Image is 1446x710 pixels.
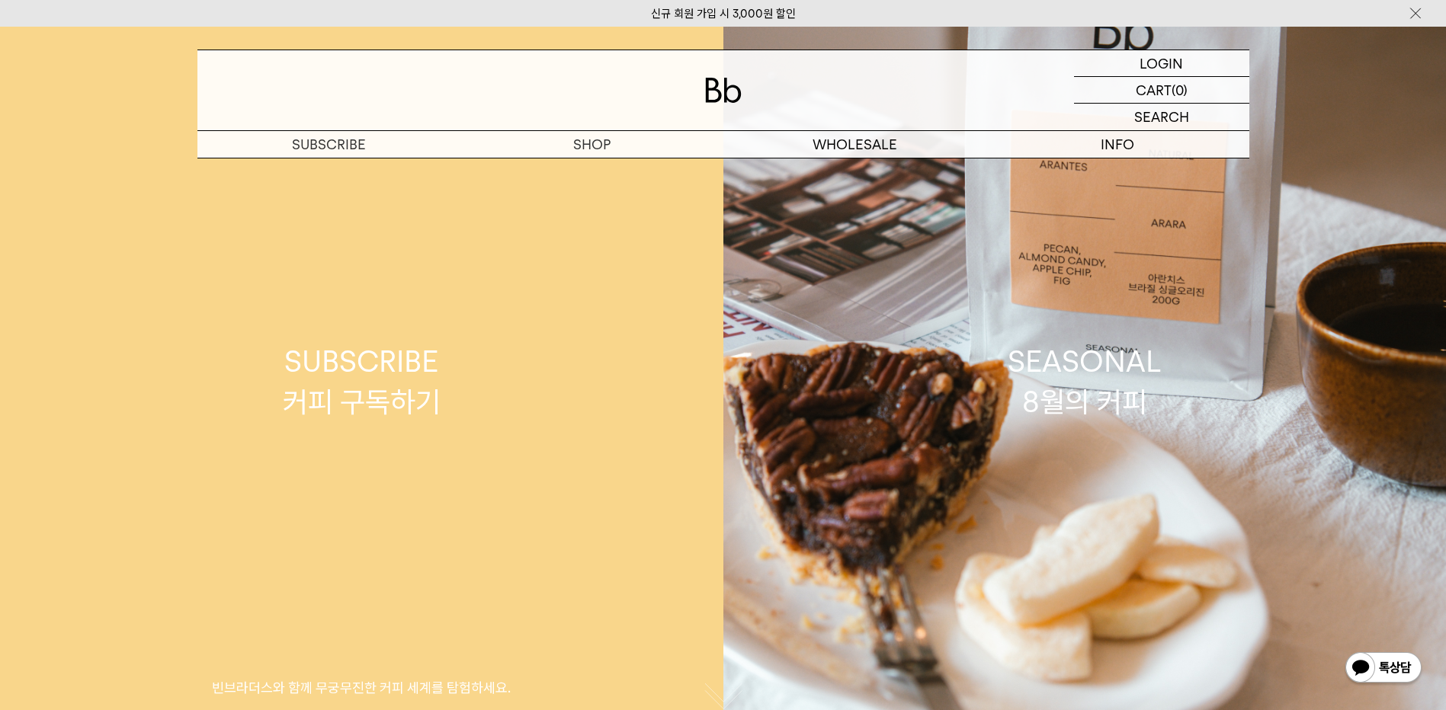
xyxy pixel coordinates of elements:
p: LOGIN [1140,50,1183,76]
a: CART (0) [1074,77,1249,104]
a: 신규 회원 가입 시 3,000원 할인 [651,7,796,21]
a: SUBSCRIBE [197,131,460,158]
p: CART [1136,77,1172,103]
p: WHOLESALE [723,131,986,158]
div: SUBSCRIBE 커피 구독하기 [283,341,441,422]
a: LOGIN [1074,50,1249,77]
p: INFO [986,131,1249,158]
p: SEARCH [1134,104,1189,130]
div: SEASONAL 8월의 커피 [1008,341,1162,422]
img: 카카오톡 채널 1:1 채팅 버튼 [1344,651,1423,687]
img: 로고 [705,78,742,103]
a: SHOP [460,131,723,158]
p: (0) [1172,77,1188,103]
